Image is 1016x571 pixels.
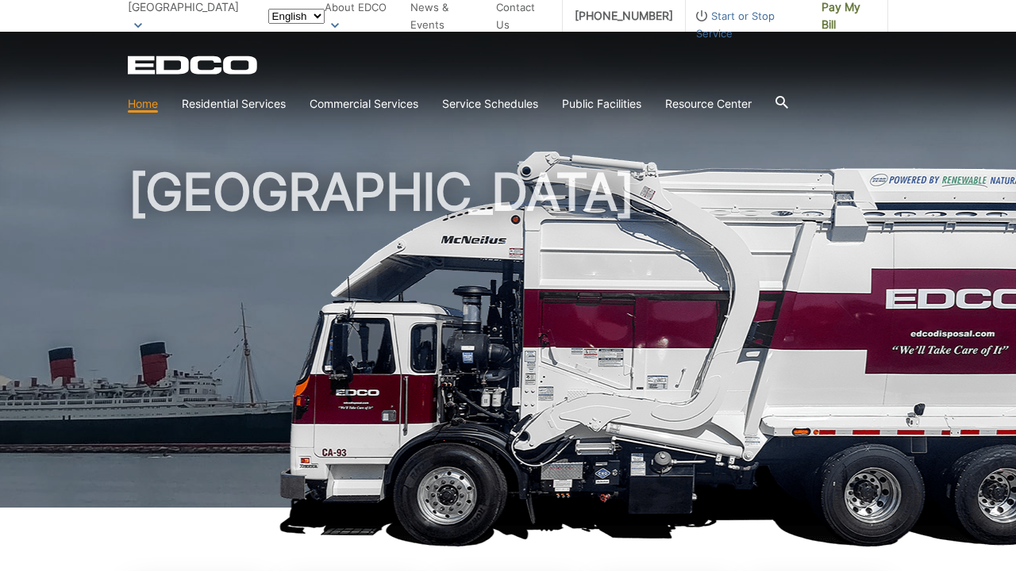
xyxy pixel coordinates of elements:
[562,95,641,113] a: Public Facilities
[310,95,418,113] a: Commercial Services
[182,95,286,113] a: Residential Services
[128,167,888,515] h1: [GEOGRAPHIC_DATA]
[442,95,538,113] a: Service Schedules
[128,95,158,113] a: Home
[128,56,260,75] a: EDCD logo. Return to the homepage.
[665,95,752,113] a: Resource Center
[268,9,325,24] select: Select a language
